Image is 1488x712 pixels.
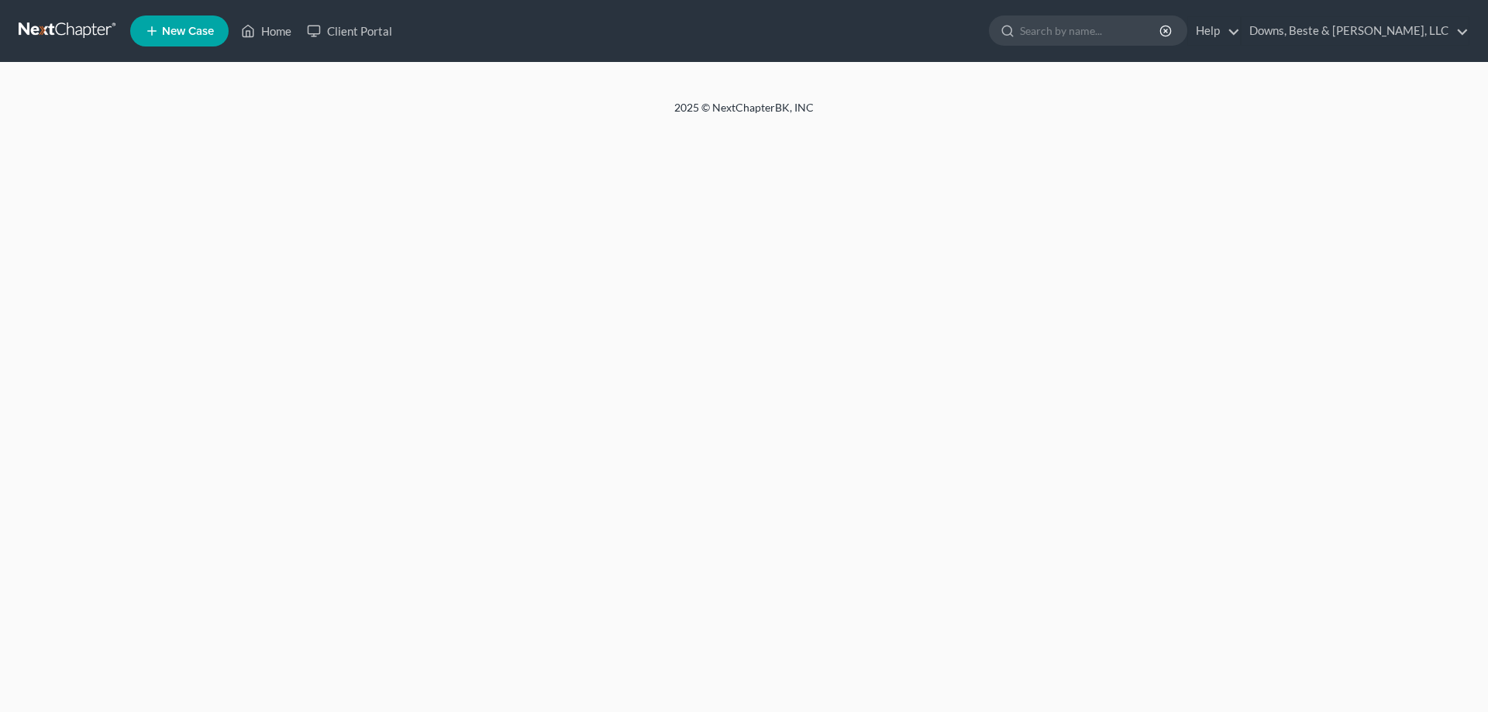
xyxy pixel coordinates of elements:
span: New Case [162,26,214,37]
a: Help [1188,17,1240,45]
a: Home [233,17,299,45]
div: 2025 © NextChapterBK, INC [302,100,1186,128]
input: Search by name... [1020,16,1162,45]
a: Client Portal [299,17,400,45]
a: Downs, Beste & [PERSON_NAME], LLC [1242,17,1469,45]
